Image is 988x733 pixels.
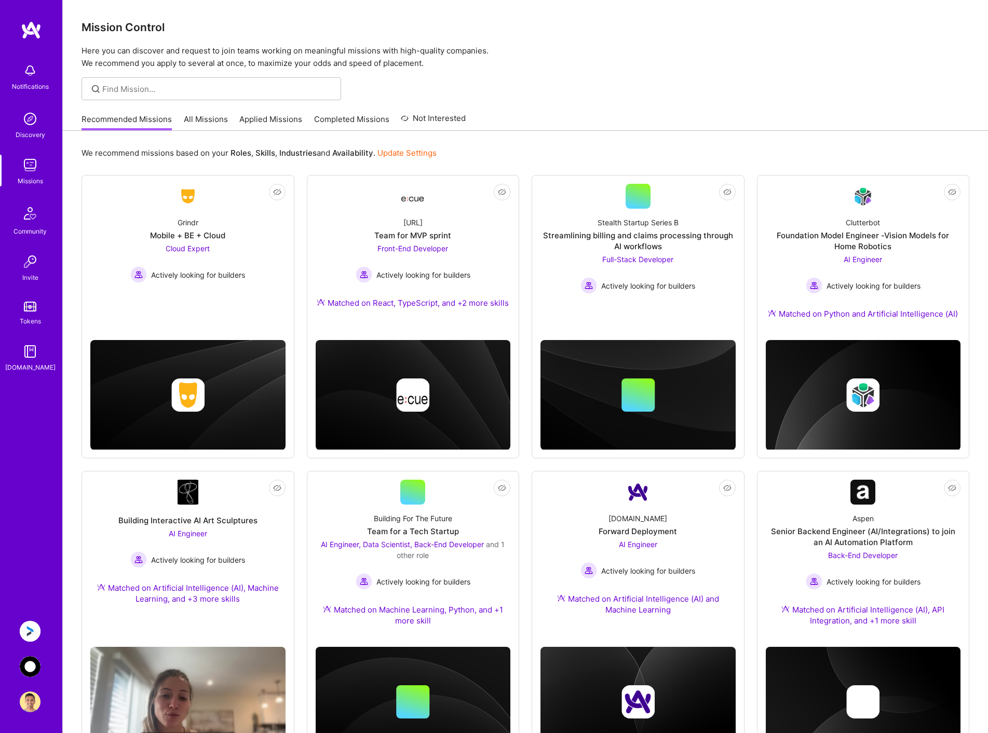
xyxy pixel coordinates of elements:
[97,583,105,591] img: Ateam Purple Icon
[766,604,961,626] div: Matched on Artificial Intelligence (AI), API Integration, and +1 more skill
[498,484,506,492] i: icon EyeClosed
[175,187,200,206] img: Company Logo
[184,114,228,131] a: All Missions
[601,565,695,576] span: Actively looking for builders
[367,526,459,537] div: Team for a Tech Startup
[151,554,245,565] span: Actively looking for builders
[151,269,245,280] span: Actively looking for builders
[768,309,776,317] img: Ateam Purple Icon
[723,188,732,196] i: icon EyeClosed
[12,81,49,92] div: Notifications
[806,573,822,590] img: Actively looking for builders
[13,226,47,237] div: Community
[316,340,511,450] img: cover
[598,217,679,228] div: Stealth Startup Series B
[255,148,275,158] b: Skills
[846,378,879,412] img: Company logo
[317,297,509,308] div: Matched on React, TypeScript, and +2 more skills
[82,114,172,131] a: Recommended Missions
[90,340,286,450] img: cover
[321,540,484,549] span: AI Engineer, Data Scientist, Back-End Developer
[608,513,667,524] div: [DOMAIN_NAME]
[626,480,651,505] img: Company Logo
[580,277,597,294] img: Actively looking for builders
[619,540,657,549] span: AI Engineer
[171,378,205,412] img: Company logo
[766,230,961,252] div: Foundation Model Engineer -Vision Models for Home Robotics
[377,148,437,158] a: Update Settings
[130,551,147,568] img: Actively looking for builders
[356,573,372,590] img: Actively looking for builders
[850,184,875,209] img: Company Logo
[723,484,732,492] i: icon EyeClosed
[231,148,251,158] b: Roles
[273,484,281,492] i: icon EyeClosed
[102,84,333,94] input: Find Mission...
[401,112,466,131] a: Not Interested
[374,230,451,241] div: Team for MVP sprint
[20,691,40,712] img: User Avatar
[356,266,372,283] img: Actively looking for builders
[766,340,961,451] img: cover
[314,114,389,131] a: Completed Missions
[540,184,736,313] a: Stealth Startup Series BStreamlining billing and claims processing through AI workflowsFull-Stack...
[827,576,921,587] span: Actively looking for builders
[279,148,317,158] b: Industries
[846,217,880,228] div: Clutterbot
[20,251,40,272] img: Invite
[82,45,969,70] p: Here you can discover and request to join teams working on meaningful missions with high-quality ...
[766,184,961,332] a: Company LogoClutterbotFoundation Model Engineer -Vision Models for Home RoboticsAI Engineer Activ...
[540,230,736,252] div: Streamlining billing and claims processing through AI workflows
[376,269,470,280] span: Actively looking for builders
[828,551,898,560] span: Back-End Developer
[827,280,921,291] span: Actively looking for builders
[18,175,43,186] div: Missions
[90,480,286,639] a: Company LogoBuilding Interactive AI Art SculpturesAI Engineer Actively looking for buildersActive...
[601,280,695,291] span: Actively looking for builders
[852,513,874,524] div: Aspen
[599,526,677,537] div: Forward Deployment
[540,340,736,450] img: cover
[17,621,43,642] a: Anguleris: BIMsmart AI MVP
[540,480,736,628] a: Company Logo[DOMAIN_NAME]Forward DeploymentAI Engineer Actively looking for buildersActively look...
[118,515,258,526] div: Building Interactive AI Art Sculptures
[850,480,875,505] img: Company Logo
[90,83,102,95] i: icon SearchGrey
[18,201,43,226] img: Community
[5,362,56,373] div: [DOMAIN_NAME]
[766,526,961,548] div: Senior Backend Engineer (AI/Integrations) to join an AI Automation Platform
[540,593,736,615] div: Matched on Artificial Intelligence (AI) and Machine Learning
[178,480,198,505] img: Company Logo
[580,562,597,579] img: Actively looking for builders
[766,480,961,639] a: Company LogoAspenSenior Backend Engineer (AI/Integrations) to join an AI Automation PlatformBack-...
[323,605,331,613] img: Ateam Purple Icon
[166,244,210,253] span: Cloud Expert
[20,155,40,175] img: teamwork
[332,148,373,158] b: Availability
[498,188,506,196] i: icon EyeClosed
[239,114,302,131] a: Applied Missions
[169,529,207,538] span: AI Engineer
[403,217,423,228] div: [URL]
[17,691,43,712] a: User Avatar
[20,316,41,327] div: Tokens
[316,184,511,321] a: Company Logo[URL]Team for MVP sprintFront-End Developer Actively looking for buildersActively loo...
[316,604,511,626] div: Matched on Machine Learning, Python, and +1 more skill
[374,513,452,524] div: Building For The Future
[90,184,286,313] a: Company LogoGrindrMobile + BE + CloudCloud Expert Actively looking for buildersActively looking f...
[846,685,879,718] img: Company logo
[21,21,42,39] img: logo
[20,108,40,129] img: discovery
[90,582,286,604] div: Matched on Artificial Intelligence (AI), Machine Learning, and +3 more skills
[396,378,429,412] img: Company logo
[602,255,673,264] span: Full-Stack Developer
[317,298,325,306] img: Ateam Purple Icon
[768,308,958,319] div: Matched on Python and Artificial Intelligence (AI)
[20,341,40,362] img: guide book
[17,656,43,677] a: AnyTeam: Team for AI-Powered Sales Platform
[82,21,969,34] h3: Mission Control
[130,266,147,283] img: Actively looking for builders
[24,302,36,311] img: tokens
[20,60,40,81] img: bell
[376,576,470,587] span: Actively looking for builders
